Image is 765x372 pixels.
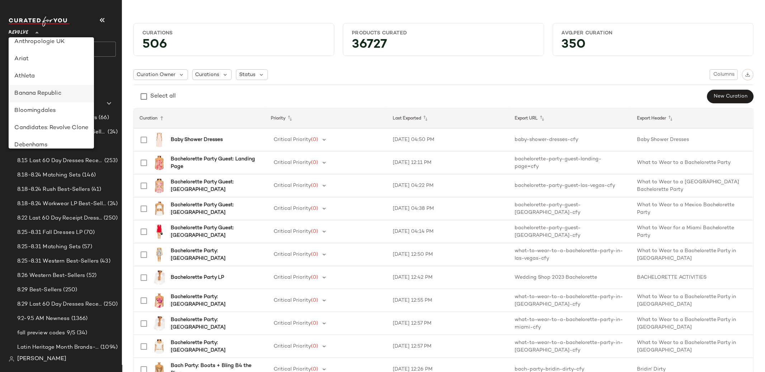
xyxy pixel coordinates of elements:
[81,243,92,251] span: (57)
[352,30,535,37] div: Products Curated
[631,266,753,289] td: BACHELORETTE ACTIVITIES
[152,133,166,147] img: LOVF-WD4477_V1.jpg
[171,178,256,193] b: Bachelorette Party Guest: [GEOGRAPHIC_DATA]
[9,24,28,37] span: Revolve
[631,151,753,174] td: What to Wear to a Bachelorette Party
[745,72,750,77] img: svg%3e
[152,179,166,193] img: PEXR-WS25_V1.jpg
[631,197,753,220] td: What to Wear to a Mexico Bachelorette Party
[17,355,66,363] span: [PERSON_NAME]
[387,289,509,312] td: [DATE] 12:55 PM
[17,200,106,208] span: 8.18-8.24 Workwear LP Best-Sellers
[106,128,118,136] span: (24)
[631,312,753,335] td: What to Wear to a Bachelorette Party in [GEOGRAPHIC_DATA]
[102,214,118,222] span: (250)
[17,171,81,179] span: 8.18-8.24 Matching Sets
[311,298,318,303] span: (0)
[106,200,118,208] span: (24)
[631,128,753,151] td: Baby Shower Dresses
[134,108,265,128] th: Curation
[631,108,753,128] th: Export Header
[171,339,256,354] b: Bachelorette Party: [GEOGRAPHIC_DATA]
[152,248,166,262] img: PGEO-WD37_V1.jpg
[14,55,88,63] div: Ariat
[265,108,387,128] th: Priority
[14,141,88,150] div: Debenhams
[14,89,88,98] div: Banana Republic
[137,71,175,79] span: Curation Owner
[90,185,101,194] span: (41)
[152,339,166,354] img: TULA-WS1071_V1.jpg
[311,367,318,372] span: (0)
[75,329,88,337] span: (34)
[17,329,75,337] span: fall preview codes 9/5
[509,197,631,220] td: bachelorette-party-guest-[GEOGRAPHIC_DATA]-cfy
[509,266,631,289] td: Wedding Shop 2023 Bachelorette
[274,206,311,211] span: Critical Priority
[274,252,311,257] span: Critical Priority
[710,69,738,80] button: Columns
[81,171,96,179] span: (146)
[509,174,631,197] td: bachelorette-party-guest-las-vegas-cfy
[152,225,166,239] img: ROWR-WD14_V1.jpg
[17,315,70,323] span: 9.2-9.5 AM Newness
[311,252,318,257] span: (0)
[311,206,318,211] span: (0)
[631,174,753,197] td: What to Wear to a [GEOGRAPHIC_DATA] Bachelorette Party
[171,293,256,308] b: Bachelorette Party: [GEOGRAPHIC_DATA]
[387,108,509,128] th: Last Exported
[311,137,318,142] span: (0)
[274,321,311,326] span: Critical Priority
[9,356,14,362] img: svg%3e
[62,286,77,294] span: (250)
[631,220,753,243] td: What to Wear for a Miami Bachelorette Party
[387,151,509,174] td: [DATE] 12:11 PM
[274,367,311,372] span: Critical Priority
[14,107,88,115] div: Bloomingdales
[99,257,110,265] span: (43)
[152,270,166,285] img: LSPA-WS51_V1.jpg
[311,321,318,326] span: (0)
[9,37,94,149] div: undefined-list
[17,243,81,251] span: 8.25-8.31 Matching Sets
[17,214,102,222] span: 8.22 Last 60 Day Receipt Dresses
[17,286,62,294] span: 8.29 Best-Sellers
[346,39,540,53] div: 36727
[311,275,318,280] span: (0)
[509,108,631,128] th: Export URL
[171,316,256,331] b: Bachelorette Party: [GEOGRAPHIC_DATA]
[17,229,83,237] span: 8.25-8.31 Fall Dresses LP
[102,300,118,309] span: (250)
[17,300,102,309] span: 8.29 Last 60 Day Dresses Receipts
[17,257,99,265] span: 8.25-8.31 Western Best-Sellers
[274,275,311,280] span: Critical Priority
[509,151,631,174] td: bachelorette-party-guest-landing-page=cfy
[631,243,753,266] td: What to Wear to a Bachelorette Party in [GEOGRAPHIC_DATA]
[103,157,118,165] span: (253)
[387,174,509,197] td: [DATE] 04:22 PM
[509,220,631,243] td: bachelorette-party-guest-[GEOGRAPHIC_DATA]-cfy
[152,156,166,170] img: MAOU-WS355_V1.jpg
[17,272,85,280] span: 8.26 Western Best-Sellers
[274,183,311,188] span: Critical Priority
[274,160,311,165] span: Critical Priority
[239,71,255,79] span: Status
[387,197,509,220] td: [DATE] 04:38 PM
[171,274,224,281] b: Bachelorette Party LP
[274,137,311,142] span: Critical Priority
[387,335,509,358] td: [DATE] 12:57 PM
[509,289,631,312] td: what-to-wear-to-a-bachelorette-party-in-[GEOGRAPHIC_DATA]-cfy
[142,30,325,37] div: Curations
[509,128,631,151] td: baby-shower-dresses-cfy
[85,272,97,280] span: (52)
[171,136,223,143] b: Baby Shower Dresses
[311,183,318,188] span: (0)
[387,312,509,335] td: [DATE] 12:57 PM
[17,185,90,194] span: 8.18-8.24 Rush Best-Sellers
[99,343,118,352] span: (1094)
[17,343,99,352] span: Latin Heritage Month Brands- DO NOT DELETE
[97,114,109,122] span: (66)
[83,229,95,237] span: (70)
[171,201,256,216] b: Bachelorette Party Guest: [GEOGRAPHIC_DATA]
[713,94,747,99] span: New Curation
